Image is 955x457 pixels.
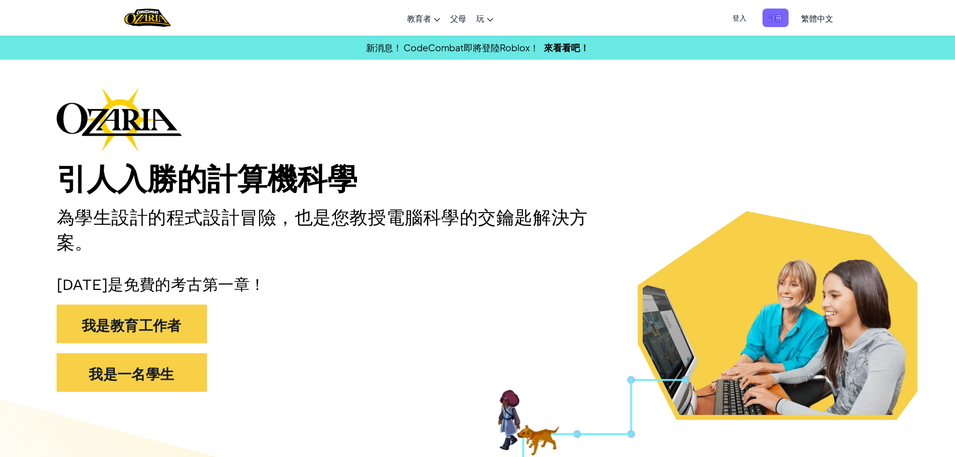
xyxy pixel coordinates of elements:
font: 我是一名學生 [89,365,174,382]
font: 我是教育工作者 [82,316,181,334]
a: 教育者 [402,5,445,32]
a: 玩 [471,5,498,32]
img: Ozaria品牌標識 [57,87,182,151]
a: 父母 [445,5,471,32]
button: 我是一名學生 [57,353,207,392]
a: CodeCombat 標誌的 Ozaria [124,8,171,28]
font: 註冊 [769,13,783,22]
font: 玩 [476,13,484,24]
font: 新消息！ CodeCombat即將登陸Roblox！ [366,42,539,53]
font: 為學生設計的程式設計冒險，也是您教授電腦科學的交鑰匙解決方案。 [57,207,588,253]
button: 登入 [726,9,752,27]
a: 繁體中文 [796,5,838,32]
font: 引人入勝的計算機科學 [57,162,357,197]
font: 登入 [732,13,746,22]
img: 家 [124,8,171,28]
button: 我是教育工作者 [57,304,207,343]
font: 繁體中文 [801,13,833,24]
font: 父母 [450,13,466,24]
button: 註冊 [762,9,789,27]
a: 來看看吧！ [544,42,589,53]
font: 教育者 [407,13,431,24]
font: [DATE]是免費的考古第一章！ [57,275,266,294]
